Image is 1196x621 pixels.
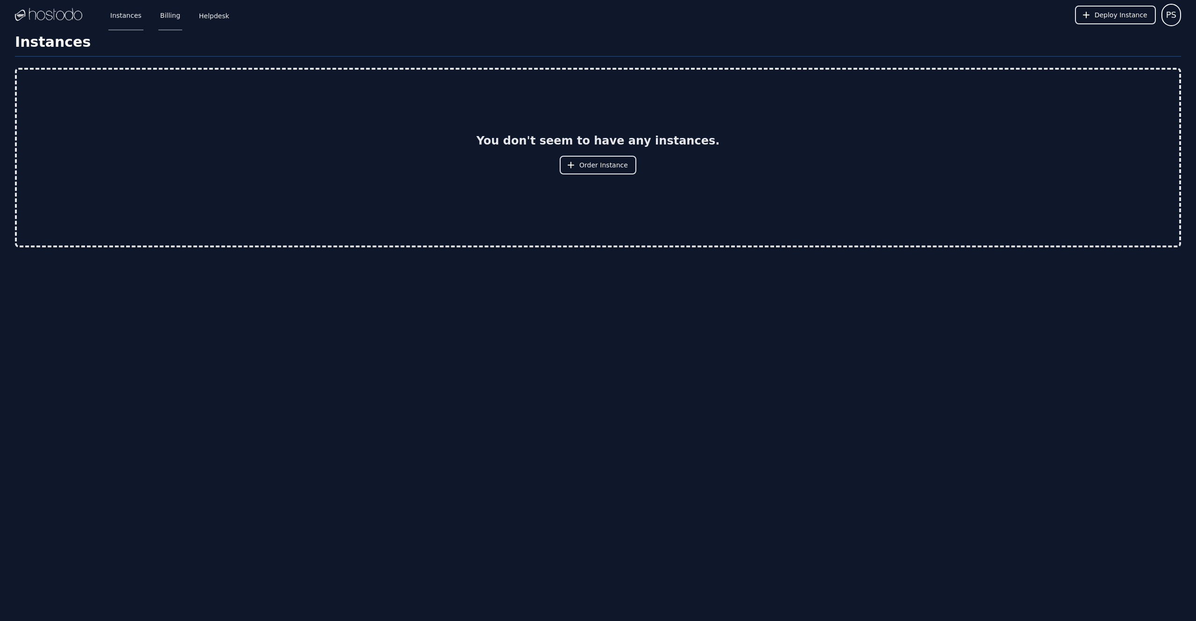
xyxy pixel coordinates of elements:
[1095,10,1147,20] span: Deploy Instance
[477,133,720,148] h2: You don't seem to have any instances.
[15,8,82,22] img: Logo
[15,34,1181,57] h1: Instances
[1161,4,1181,26] button: User menu
[1166,8,1176,22] span: PS
[1075,6,1156,24] button: Deploy Instance
[579,160,628,170] span: Order Instance
[560,156,636,174] button: Order Instance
